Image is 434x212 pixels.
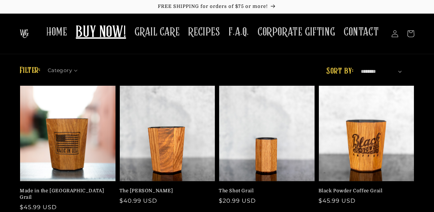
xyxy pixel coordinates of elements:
a: BUY NOW! [71,19,130,47]
label: Sort by: [326,67,353,76]
span: CORPORATE GIFTING [258,25,335,39]
a: Made in the [GEOGRAPHIC_DATA] Grail [20,188,112,201]
span: RECIPES [188,25,220,39]
img: The Whiskey Grail [20,29,29,38]
p: FREE SHIPPING for orders of $75 or more! [7,4,427,10]
a: CONTACT [339,21,383,43]
a: The Shot Grail [219,188,311,194]
span: F.A.Q. [228,25,249,39]
a: GRAIL CARE [130,21,184,43]
summary: Category [48,65,82,72]
a: The [PERSON_NAME] [119,188,211,194]
span: CONTACT [344,25,379,39]
span: BUY NOW! [76,23,126,43]
a: F.A.Q. [224,21,253,43]
a: CORPORATE GIFTING [253,21,339,43]
span: HOME [46,25,67,39]
h2: Filter: [20,64,41,77]
a: HOME [42,21,71,43]
span: GRAIL CARE [135,25,180,39]
a: Black Powder Coffee Grail [319,188,410,194]
span: Category [48,67,72,74]
a: RECIPES [184,21,224,43]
